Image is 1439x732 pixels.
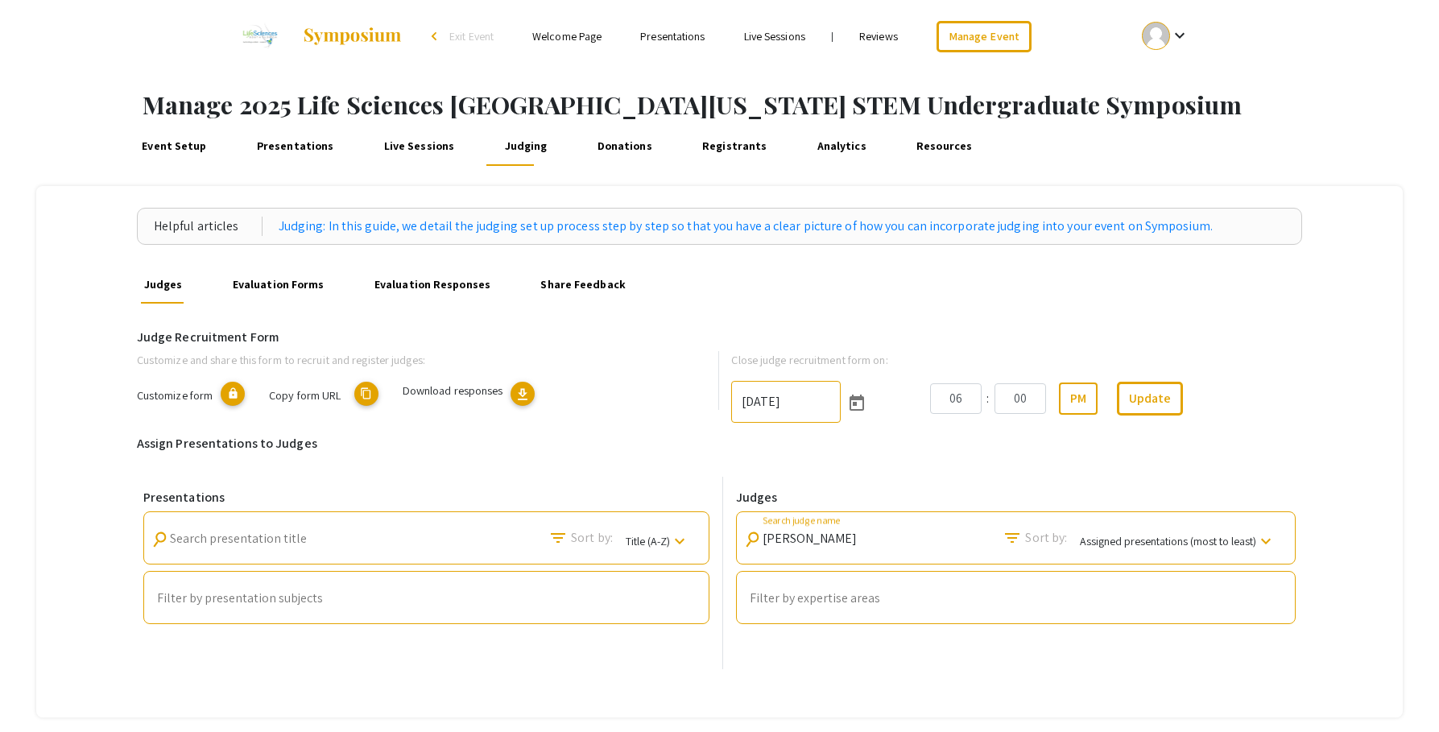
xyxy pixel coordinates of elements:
[532,29,602,43] a: Welcome Page
[143,90,1439,119] h1: Manage 2025 Life Sciences [GEOGRAPHIC_DATA][US_STATE] STEM Undergraduate Symposium
[626,534,670,548] span: Title (A-Z)
[149,529,171,551] mat-icon: Search
[548,528,568,548] mat-icon: Search
[143,490,709,505] h6: Presentations
[139,127,210,166] a: Event Setup
[432,31,441,41] div: arrow_back_ios
[137,387,213,403] span: Customize form
[731,351,887,369] label: Close judge recruitment form on:
[937,21,1032,52] a: Manage Event
[1059,383,1098,415] button: PM
[744,29,805,43] a: Live Sessions
[913,127,976,166] a: Resources
[537,265,629,304] a: Share Feedback
[137,329,1302,345] h6: Judge Recruitment Form
[380,127,457,166] a: Live Sessions
[403,383,503,398] span: Download responses
[233,16,287,56] img: 2025 Life Sciences South Florida STEM Undergraduate Symposium
[269,387,341,403] span: Copy form URL
[813,127,870,166] a: Analytics
[12,660,68,720] iframe: Chat
[1067,525,1288,556] button: Assigned presentations (most to least)
[699,127,771,166] a: Registrants
[371,265,494,304] a: Evaluation Responses
[354,382,378,406] mat-icon: copy URL
[1125,18,1206,54] button: Expand account dropdown
[229,265,328,304] a: Evaluation Forms
[930,383,982,414] input: Hours
[613,525,702,556] button: Title (A-Z)
[137,351,693,369] p: Customize and share this form to recruit and register judges:
[670,531,689,551] mat-icon: keyboard_arrow_down
[302,27,403,46] img: Symposium by ForagerOne
[279,217,1213,236] a: Judging: In this guide, we detail the judging set up process step by step so that you have a clea...
[1025,528,1067,548] span: Sort by:
[859,29,898,43] a: Reviews
[982,389,994,408] div: :
[994,383,1046,414] input: Minutes
[571,528,613,548] span: Sort by:
[449,29,494,43] span: Exit Event
[742,529,763,551] mat-icon: Search
[750,588,1282,609] mat-chip-list: Auto complete
[157,588,696,609] mat-chip-list: Auto complete
[154,217,263,236] div: Helpful articles
[515,387,531,403] span: download
[736,490,1296,505] h6: Judges
[501,127,551,166] a: Judging
[841,386,873,418] button: Open calendar
[1256,531,1276,551] mat-icon: keyboard_arrow_down
[640,29,705,43] a: Presentations
[1170,26,1189,45] mat-icon: Expand account dropdown
[137,436,1302,451] h6: Assign Presentations to Judges
[233,16,403,56] a: 2025 Life Sciences South Florida STEM Undergraduate Symposium
[1117,382,1183,416] button: Update
[511,382,535,406] button: download
[825,29,840,43] li: |
[1080,534,1256,548] span: Assigned presentations (most to least)
[140,265,186,304] a: Judges
[593,127,655,166] a: Donations
[221,382,245,406] mat-icon: lock
[1003,528,1022,548] mat-icon: Search
[253,127,337,166] a: Presentations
